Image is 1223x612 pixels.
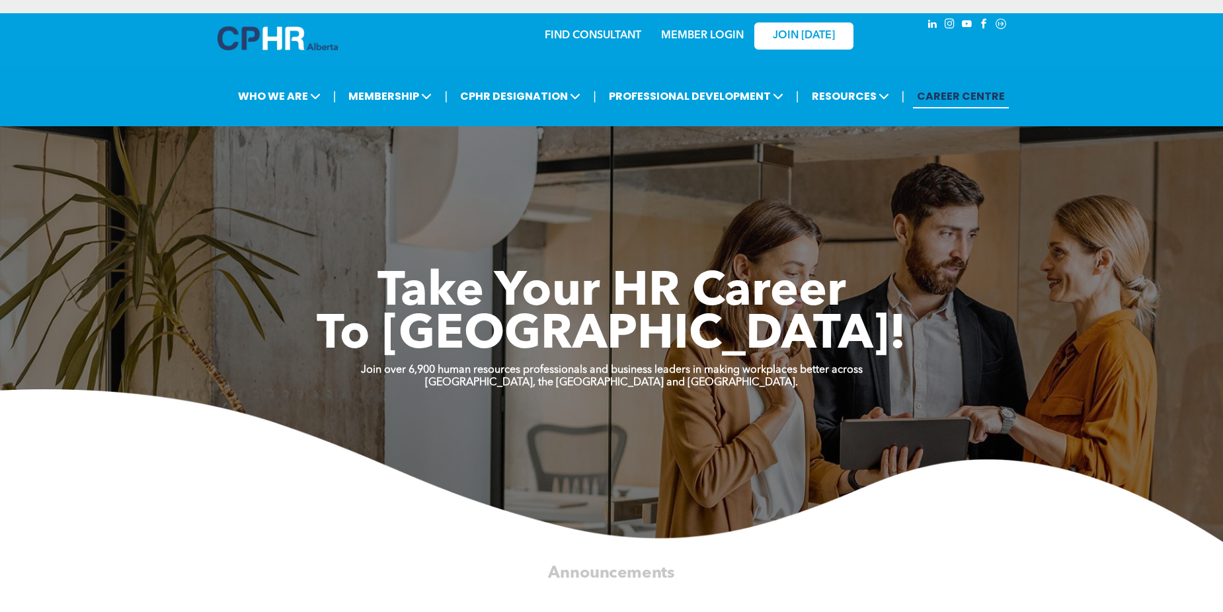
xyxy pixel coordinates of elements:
span: RESOURCES [808,84,893,108]
a: CAREER CENTRE [913,84,1009,108]
span: Take Your HR Career [377,269,846,317]
li: | [444,83,448,110]
a: instagram [942,17,957,34]
span: JOIN [DATE] [773,30,835,42]
li: | [796,83,799,110]
span: To [GEOGRAPHIC_DATA]! [317,312,906,360]
li: | [902,83,905,110]
a: youtube [959,17,974,34]
a: Social network [994,17,1008,34]
span: CPHR DESIGNATION [456,84,584,108]
a: facebook [976,17,991,34]
a: FIND CONSULTANT [545,30,641,41]
a: MEMBER LOGIN [661,30,744,41]
span: MEMBERSHIP [344,84,436,108]
span: Announcements [548,565,674,581]
a: JOIN [DATE] [754,22,853,50]
img: A blue and white logo for cp alberta [217,26,338,50]
span: PROFESSIONAL DEVELOPMENT [605,84,787,108]
strong: [GEOGRAPHIC_DATA], the [GEOGRAPHIC_DATA] and [GEOGRAPHIC_DATA]. [425,377,798,388]
a: linkedin [925,17,939,34]
li: | [593,83,596,110]
strong: Join over 6,900 human resources professionals and business leaders in making workplaces better ac... [361,365,863,375]
li: | [333,83,336,110]
span: WHO WE ARE [234,84,325,108]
